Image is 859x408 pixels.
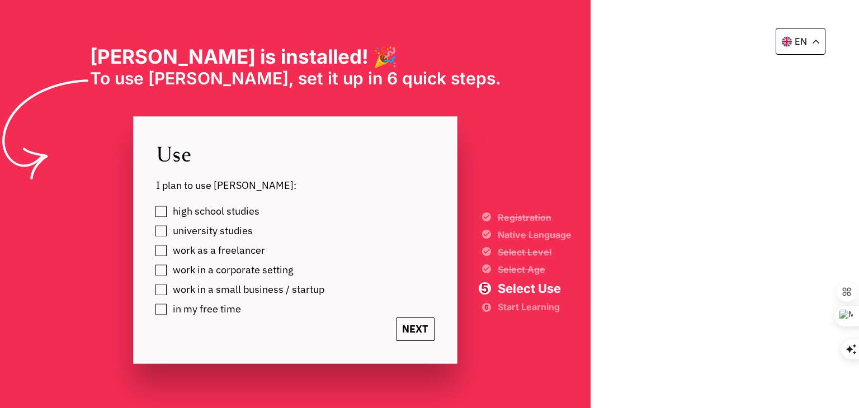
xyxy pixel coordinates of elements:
[498,282,572,295] span: Select Use
[498,230,572,239] span: Native Language
[498,213,572,222] span: Registration
[156,179,435,192] span: I plan to use [PERSON_NAME]:
[173,264,294,276] span: work in a corporate setting
[173,206,259,217] span: high school studies
[795,36,807,47] p: en
[90,45,501,68] h1: [PERSON_NAME] is installed! 🎉
[498,265,572,274] span: Select Age
[90,68,501,88] span: To use [PERSON_NAME], set it up in 6 quick steps.
[173,245,265,256] span: work as a freelancer
[498,303,572,311] span: Start Learning
[173,225,253,236] span: university studies
[156,139,435,168] span: Use
[396,317,435,341] span: NEXT
[498,248,572,257] span: Select Level
[173,303,241,315] span: in my free time
[173,284,324,295] span: work in a small business / startup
